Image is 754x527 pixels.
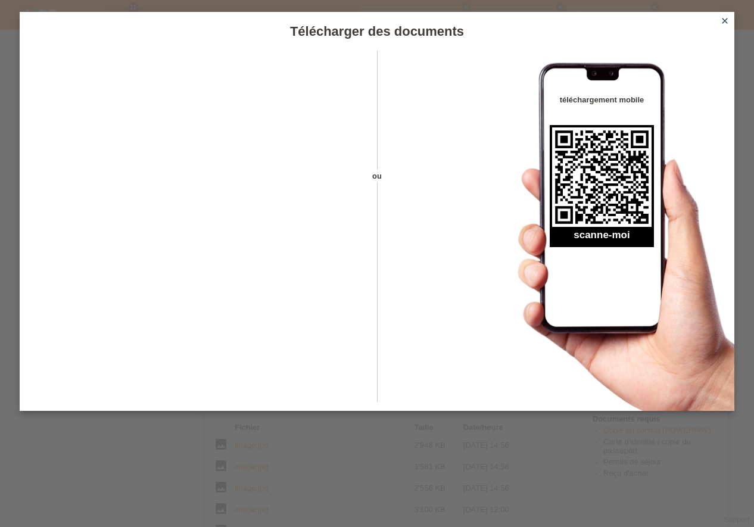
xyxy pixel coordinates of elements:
iframe: Upload [38,80,356,378]
h2: scanne-moi [550,229,654,247]
i: close [720,16,730,26]
h1: Télécharger des documents [20,24,734,39]
span: ou [356,170,398,182]
a: close [717,15,733,29]
h4: téléchargement mobile [550,95,654,104]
